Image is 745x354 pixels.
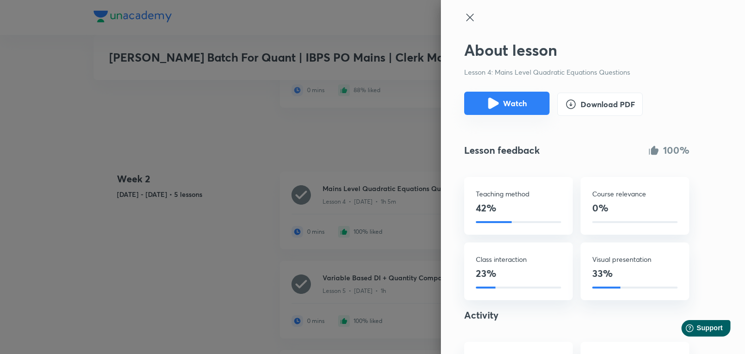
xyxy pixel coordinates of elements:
p: Visual presentation [592,254,678,264]
h4: % [486,201,496,215]
button: Download PDF [557,93,643,116]
h4: Lesson feedback [464,143,540,158]
h4: 0 [592,201,599,215]
h4: Activity [464,308,689,322]
p: Course relevance [592,189,678,199]
p: Class interaction [476,254,561,264]
h4: % [486,266,496,281]
h4: 42 [476,201,486,215]
p: Teaching method [476,189,561,199]
button: Watch [464,92,550,115]
h2: About lesson [464,41,689,59]
iframe: Help widget launcher [659,316,734,343]
h4: % [603,266,613,281]
h4: 33 [592,266,603,281]
p: Lesson 4: Mains Level Quadratic Equations Questions [464,67,689,77]
h4: % [599,201,608,215]
h4: 100% [663,143,689,158]
h4: 23 [476,266,486,281]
